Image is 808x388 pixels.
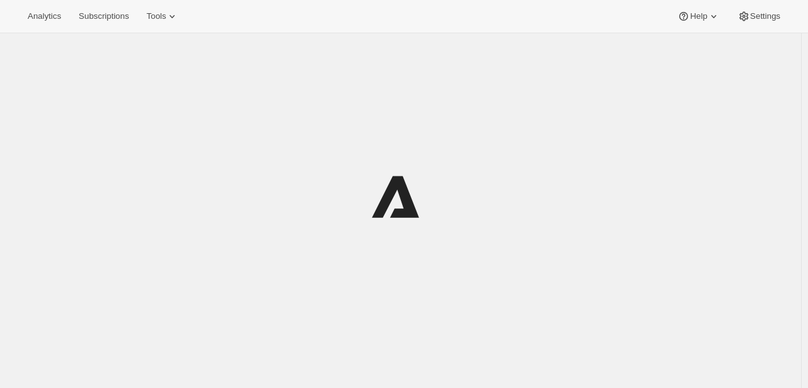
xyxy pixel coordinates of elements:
[750,11,780,21] span: Settings
[146,11,166,21] span: Tools
[730,8,788,25] button: Settings
[28,11,61,21] span: Analytics
[20,8,68,25] button: Analytics
[71,8,136,25] button: Subscriptions
[79,11,129,21] span: Subscriptions
[670,8,727,25] button: Help
[690,11,707,21] span: Help
[139,8,186,25] button: Tools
